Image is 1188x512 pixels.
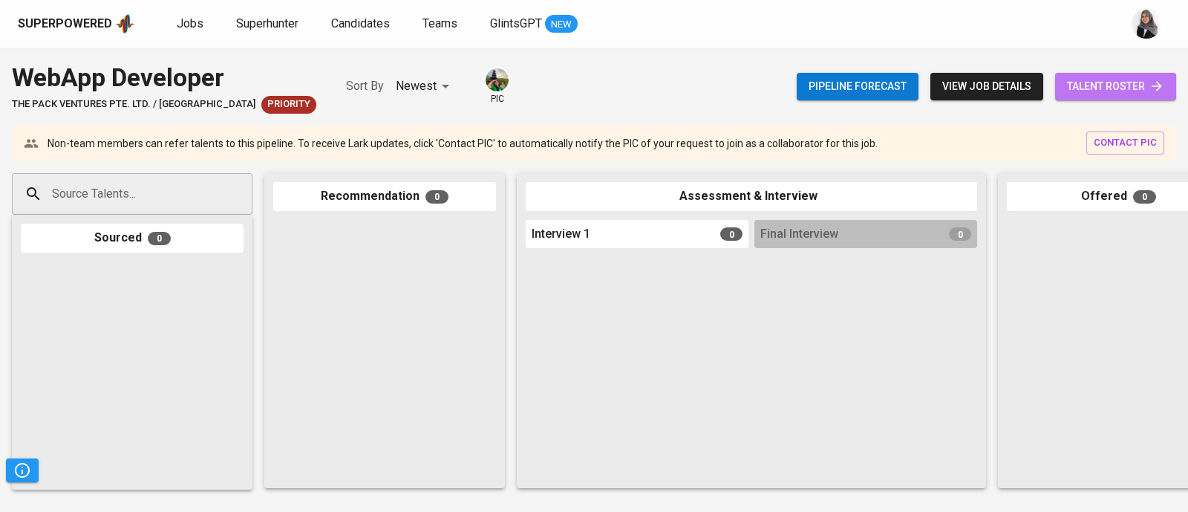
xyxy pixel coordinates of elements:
[422,15,460,33] a: Teams
[18,13,135,35] a: Superpoweredapp logo
[21,224,244,253] div: Sourced
[148,232,171,245] span: 0
[115,13,135,35] img: app logo
[12,97,255,111] span: The Pack Ventures Pte. Ltd. / [GEOGRAPHIC_DATA]
[486,68,509,91] img: eva@glints.com
[720,227,742,241] span: 0
[484,67,510,106] div: pic
[1067,77,1164,96] span: talent roster
[261,97,316,111] span: Priority
[1132,9,1161,39] img: sinta.windasari@glints.com
[930,73,1043,100] button: view job details
[6,458,39,482] button: Pipeline Triggers
[177,16,203,30] span: Jobs
[532,226,590,243] span: Interview 1
[490,15,578,33] a: GlintsGPT NEW
[346,77,384,95] p: Sort By
[177,15,206,33] a: Jobs
[526,182,977,211] div: Assessment & Interview
[12,59,316,96] div: WebApp Developer
[797,73,918,100] button: Pipeline forecast
[490,16,542,30] span: GlintsGPT
[18,16,112,33] div: Superpowered
[396,77,437,95] p: Newest
[545,17,578,32] span: NEW
[425,190,448,204] span: 0
[331,15,393,33] a: Candidates
[244,192,247,195] button: Open
[1094,135,1157,152] span: contact pic
[236,16,298,30] span: Superhunter
[331,16,390,30] span: Candidates
[273,182,496,211] div: Recommendation
[949,227,971,241] span: 0
[236,15,301,33] a: Superhunter
[1086,132,1164,155] button: contact pic
[48,136,878,151] p: Non-team members can refer talents to this pipeline. To receive Lark updates, click 'Contact PIC'...
[809,77,907,96] span: Pipeline forecast
[1133,190,1156,204] span: 0
[942,77,1031,96] span: view job details
[261,96,316,114] div: New Job received from Demand Team
[396,73,454,100] div: Newest
[1055,73,1176,100] a: talent roster
[760,226,838,243] span: Final Interview
[422,16,457,30] span: Teams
